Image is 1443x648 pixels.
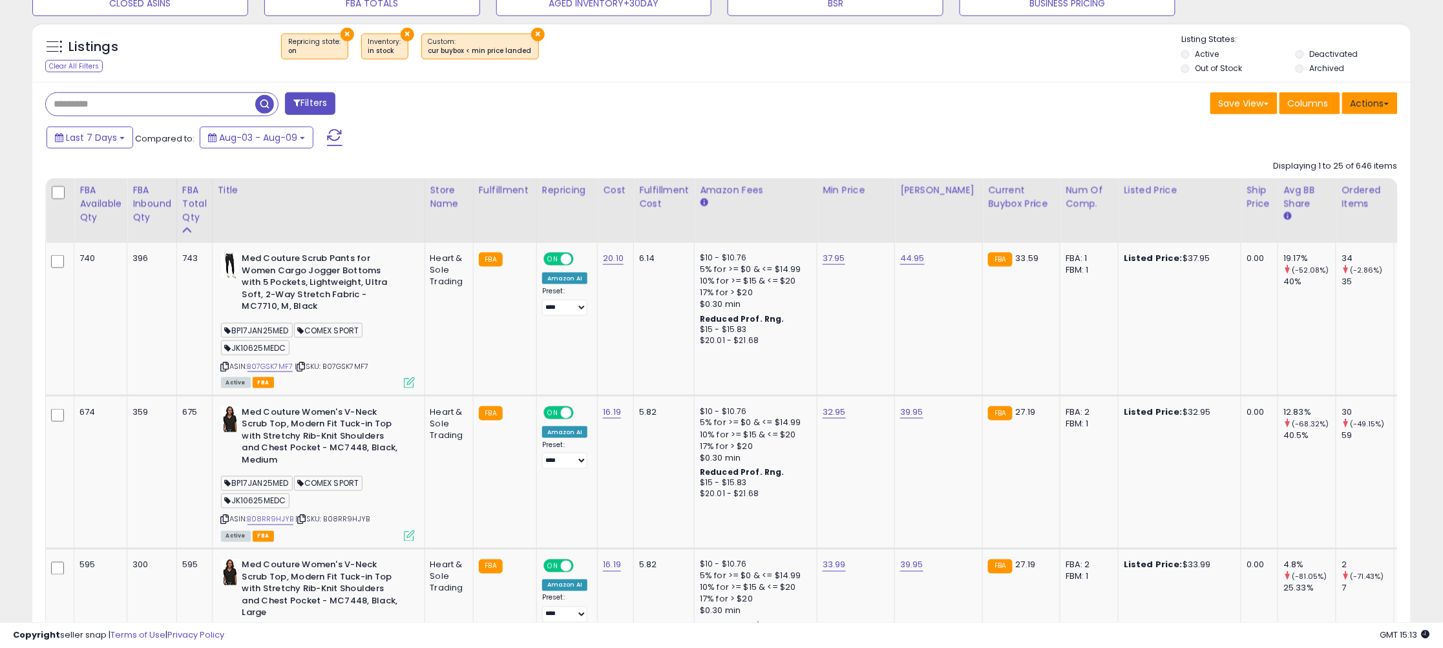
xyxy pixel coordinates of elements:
h5: Listings [68,38,118,56]
div: $32.95 [1124,406,1231,418]
div: $0.30 min [700,452,807,464]
div: $0.30 min [700,298,807,310]
div: Amazon AI [542,426,587,438]
div: $10 - $10.76 [700,253,807,264]
div: Heart & Sole Trading [430,253,463,288]
span: | SKU: B08RR9HJYB [295,514,370,525]
span: BP17JAN25MED [221,476,293,491]
a: 33.99 [823,559,846,572]
div: Avg BB Share [1283,183,1331,211]
small: (-2.86%) [1351,265,1383,275]
div: 19.17% [1283,253,1336,264]
div: FBA: 2 [1066,406,1108,418]
span: COMEX SPORT [294,476,363,491]
a: 16.19 [603,406,621,419]
div: Ship Price [1247,183,1272,211]
span: All listings currently available for purchase on Amazon [221,377,251,388]
div: 12.83% [1283,406,1336,418]
div: 743 [182,253,202,264]
b: Reduced Prof. Rng. [700,466,785,477]
small: FBA [479,253,503,267]
div: 5.82 [639,559,684,571]
div: 59 [1342,430,1394,441]
b: Listed Price: [1124,559,1183,571]
p: Listing States: [1181,34,1411,46]
div: [PERSON_NAME] [900,183,977,197]
button: × [341,28,354,41]
span: ON [545,254,561,265]
div: ASIN: [221,406,415,540]
a: 39.95 [900,559,923,572]
span: 27.19 [1016,559,1036,571]
div: Preset: [542,594,588,623]
div: 5.82 [639,406,684,418]
div: 5% for >= $0 & <= $14.99 [700,264,807,275]
span: Aug-03 - Aug-09 [219,131,297,144]
img: 316yLQZlU7L._SL40_.jpg [221,406,239,432]
div: 300 [132,559,167,571]
div: FBA Total Qty [182,183,207,224]
div: FBM: 1 [1066,264,1108,276]
button: Last 7 Days [47,127,133,149]
span: OFF [572,561,593,572]
small: FBA [988,406,1012,421]
span: OFF [572,254,593,265]
div: 674 [79,406,117,418]
div: 35 [1342,276,1394,287]
b: Med Couture Women's V-Neck Scrub Top, Modern Fit Tuck-in Top with Stretchy Rib-Knit Shoulders and... [242,559,399,623]
div: $10 - $10.76 [700,559,807,570]
div: Repricing [542,183,593,197]
a: 44.95 [900,252,925,265]
strong: Copyright [13,629,60,641]
div: Num of Comp. [1066,183,1113,211]
small: Avg BB Share. [1283,211,1291,222]
div: 359 [132,406,167,418]
small: (-81.05%) [1292,572,1327,582]
img: 31fZo-o8-hL._SL40_.jpg [221,253,239,278]
div: 25.33% [1283,583,1336,594]
div: 5% for >= $0 & <= $14.99 [700,417,807,428]
span: OFF [572,407,593,418]
div: 740 [79,253,117,264]
span: Columns [1288,97,1329,110]
div: 17% for > $20 [700,287,807,298]
small: (-52.08%) [1292,265,1329,275]
span: ON [545,407,561,418]
div: seller snap | | [13,629,224,642]
div: 595 [182,559,202,571]
label: Active [1195,48,1219,59]
a: 32.95 [823,406,846,419]
div: Heart & Sole Trading [430,559,463,595]
div: $15 - $15.83 [700,478,807,489]
div: Store Name [430,183,468,211]
label: Deactivated [1310,48,1358,59]
div: 6.14 [639,253,684,264]
span: Last 7 Days [66,131,117,144]
div: 10% for >= $15 & <= $20 [700,582,807,594]
div: 0.00 [1247,406,1268,418]
span: Inventory : [368,37,401,56]
small: (-71.43%) [1351,572,1384,582]
small: FBA [479,406,503,421]
div: 34 [1342,253,1394,264]
a: 16.19 [603,559,621,572]
div: ASIN: [221,253,415,386]
div: FBA inbound Qty [132,183,171,224]
div: 17% for > $20 [700,441,807,452]
div: Displaying 1 to 25 of 646 items [1274,160,1398,172]
span: BP17JAN25MED [221,323,293,338]
small: FBA [988,559,1012,574]
div: Amazon Fees [700,183,812,197]
b: Reduced Prof. Rng. [700,313,785,324]
a: 39.95 [900,406,923,419]
b: Med Couture Women's V-Neck Scrub Top, Modern Fit Tuck-in Top with Stretchy Rib-Knit Shoulders and... [242,406,399,470]
div: Preset: [542,441,588,470]
div: 40.5% [1283,430,1336,441]
span: FBA [253,531,275,542]
div: Fulfillment [479,183,531,197]
div: 5% for >= $0 & <= $14.99 [700,570,807,582]
div: 10% for >= $15 & <= $20 [700,429,807,441]
div: cur buybox < min price landed [428,47,532,56]
span: 27.19 [1016,406,1036,418]
span: FBA [253,377,275,388]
